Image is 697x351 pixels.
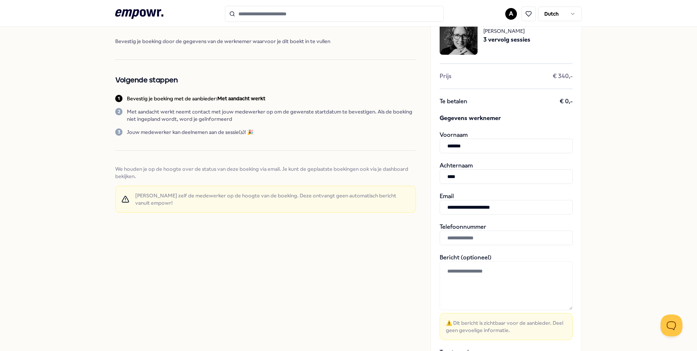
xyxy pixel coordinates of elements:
span: Gegevens werknemer [440,114,573,123]
span: Te betalen [440,98,467,105]
div: Voornaam [440,131,573,153]
h2: Volgende stappen [115,74,416,86]
p: Met aandacht werkt neemt contact met jouw medewerker op om de gewenste startdatum te bevestigen. ... [127,108,416,123]
div: Telefoonnummer [440,223,573,245]
span: We houden je op de hoogte over de status van deze boeking via email. Je kunt de geplaatste boekin... [115,165,416,180]
span: ⚠️ Dit bericht is zichtbaar voor de aanbieder. Deel geen gevoelige informatie. [446,319,566,334]
img: package image [440,17,478,55]
span: Prijs [440,73,451,80]
span: 3 vervolg sessies [483,35,530,45]
span: € 0,- [560,98,573,105]
span: [PERSON_NAME] [483,27,530,35]
div: Bericht (optioneel) [440,254,573,340]
div: Achternaam [440,162,573,184]
div: Email [440,193,573,215]
b: Met aandacht werkt [217,96,265,101]
iframe: Help Scout Beacon - Open [661,315,682,336]
div: 3 [115,128,122,136]
span: [PERSON_NAME] zelf de medewerker op de hoogte van de boeking. Deze ontvangt geen automatisch beri... [135,192,410,207]
div: 2 [115,108,122,115]
span: Bevestig je boeking door de gegevens van de werknemer waarvoor je dit boekt in te vullen [115,38,416,45]
p: Jouw medewerker kan deelnemen aan de sessie(s)! 🎉 [127,128,253,136]
input: Search for products, categories or subcategories [225,6,444,22]
span: € 340,- [553,73,573,80]
button: A [505,8,517,20]
p: Bevestig je boeking met de aanbieder: [127,95,265,102]
div: 1 [115,95,122,102]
